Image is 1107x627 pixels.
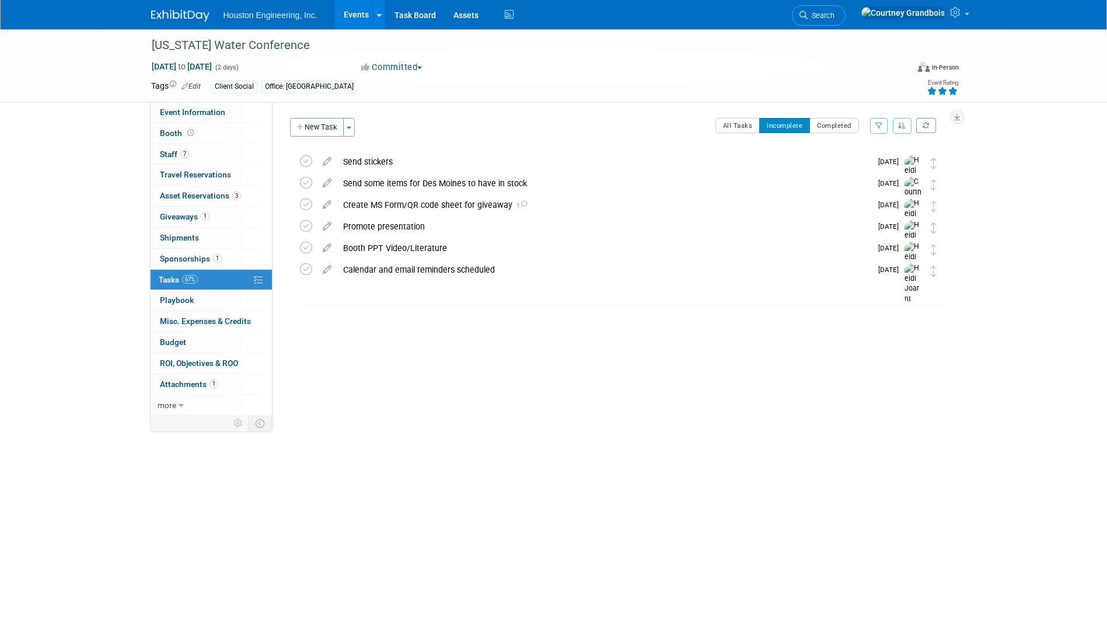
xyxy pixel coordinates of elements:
[176,62,187,71] span: to
[151,270,272,290] a: Tasks67%
[181,82,201,90] a: Edit
[160,212,209,221] span: Giveaways
[317,178,337,189] a: edit
[931,179,937,190] i: Move task
[878,244,905,252] span: [DATE]
[151,144,272,165] a: Staff7
[214,64,239,71] span: (2 days)
[160,149,189,159] span: Staff
[931,158,937,169] i: Move task
[317,243,337,253] a: edit
[151,61,212,72] span: [DATE] [DATE]
[182,275,198,284] span: 67%
[160,316,251,326] span: Misc. Expenses & Credits
[151,374,272,395] a: Attachments1
[759,118,810,133] button: Incomplete
[512,202,528,210] span: 1
[931,266,937,277] i: Move task
[861,6,945,19] img: Courtney Grandbois
[878,179,905,187] span: [DATE]
[209,379,218,388] span: 1
[931,244,937,255] i: Move task
[337,195,871,215] div: Create MS Form/QR code sheet for giveaway
[878,266,905,274] span: [DATE]
[905,220,922,262] img: Heidi Joarnt
[905,198,922,240] img: Heidi Joarnt
[160,107,225,117] span: Event Information
[290,118,344,137] button: New Task
[151,80,201,93] td: Tags
[160,295,194,305] span: Playbook
[180,149,189,158] span: 7
[248,416,272,431] td: Toggle Event Tabs
[151,207,272,227] a: Giveaways1
[931,63,959,72] div: In-Person
[151,332,272,353] a: Budget
[878,158,905,166] span: [DATE]
[160,170,231,179] span: Travel Reservations
[228,416,249,431] td: Personalize Event Tab Strip
[160,337,186,347] span: Budget
[905,263,922,305] img: Heidi Joarnt
[905,242,922,283] img: Heidi Joarnt
[931,201,937,212] i: Move task
[151,228,272,248] a: Shipments
[158,400,176,410] span: more
[317,200,337,210] a: edit
[151,165,272,185] a: Travel Reservations
[905,177,922,228] img: Courtney Grandbois
[809,118,859,133] button: Completed
[357,61,427,74] button: Committed
[337,173,871,193] div: Send some items for Des Moines to have in stock
[931,222,937,234] i: Move task
[148,35,891,56] div: [US_STATE] Water Conference
[160,233,199,242] span: Shipments
[160,379,218,389] span: Attachments
[878,201,905,209] span: [DATE]
[160,358,238,368] span: ROI, Objectives & ROO
[151,311,272,332] a: Misc. Expenses & Credits
[261,81,357,93] div: Office: [GEOGRAPHIC_DATA]
[317,264,337,275] a: edit
[185,128,196,137] span: Booth not reserved yet
[878,222,905,231] span: [DATE]
[916,118,936,133] a: Refresh
[151,10,209,22] img: ExhibitDay
[160,128,196,138] span: Booth
[201,212,209,221] span: 1
[159,275,198,284] span: Tasks
[213,254,222,263] span: 1
[839,61,959,78] div: Event Format
[337,260,871,280] div: Calendar and email reminders scheduled
[224,11,317,20] span: Houston Engineering, Inc.
[211,81,257,93] div: Client Social
[151,123,272,144] a: Booth
[151,395,272,416] a: more
[317,221,337,232] a: edit
[151,290,272,311] a: Playbook
[151,249,272,269] a: Sponsorships1
[151,353,272,374] a: ROI, Objectives & ROO
[918,62,930,72] img: Format-Inperson.png
[792,5,846,26] a: Search
[337,238,871,258] div: Booth PPT Video/Literature
[317,156,337,167] a: edit
[927,80,958,86] div: Event Rating
[160,191,241,200] span: Asset Reservations
[151,186,272,206] a: Asset Reservations3
[151,102,272,123] a: Event Information
[232,191,241,200] span: 3
[808,11,834,20] span: Search
[337,217,871,236] div: Promote presentation
[905,155,922,197] img: Heidi Joarnt
[337,152,871,172] div: Send stickers
[715,118,760,133] button: All Tasks
[160,254,222,263] span: Sponsorships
